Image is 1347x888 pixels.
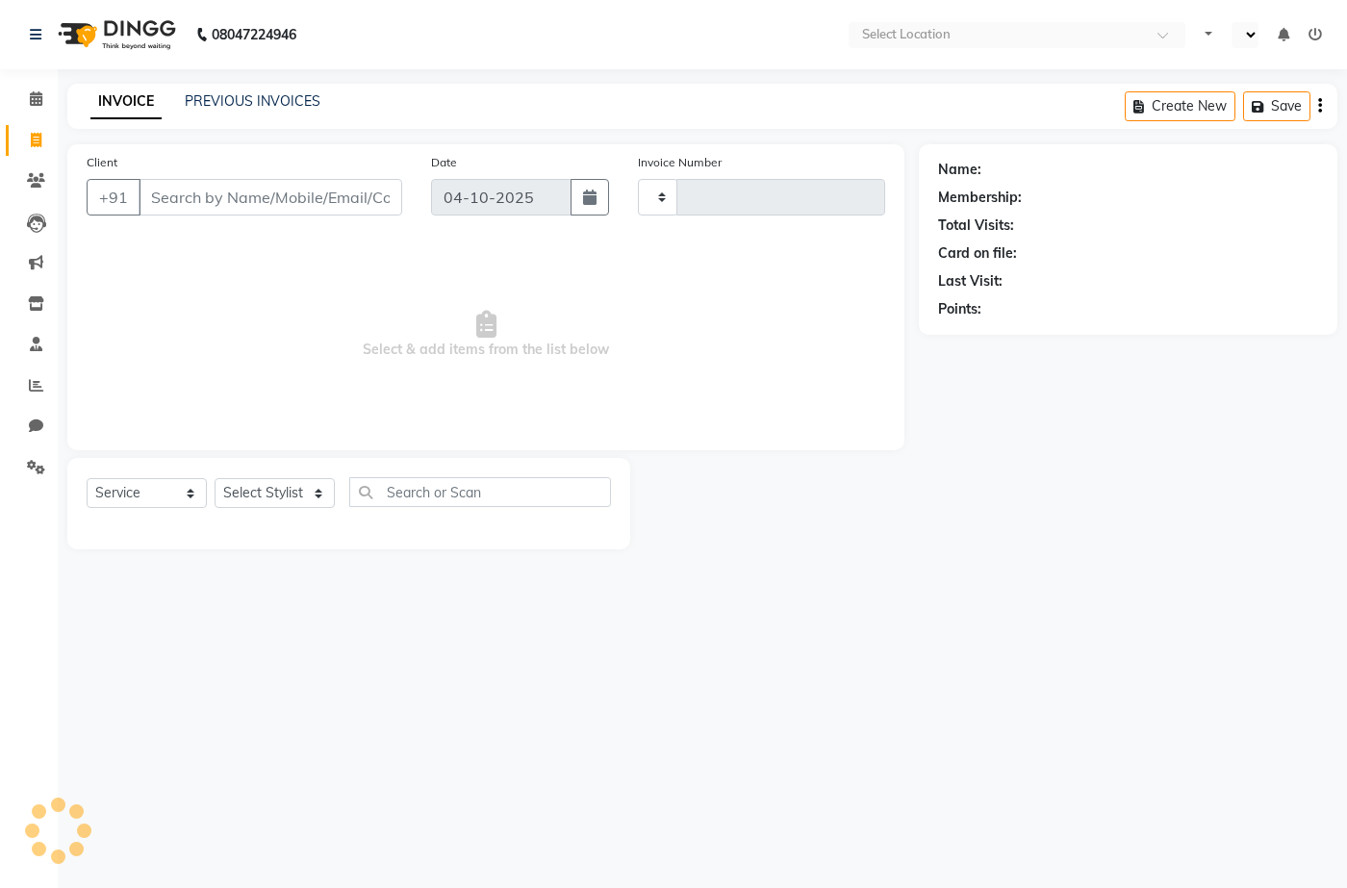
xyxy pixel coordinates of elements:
img: logo [49,8,181,62]
div: Card on file: [938,243,1017,264]
input: Search or Scan [349,477,611,507]
div: Total Visits: [938,216,1014,236]
div: Name: [938,160,981,180]
button: Create New [1125,91,1235,121]
a: INVOICE [90,85,162,119]
div: Last Visit: [938,271,1003,292]
button: +91 [87,179,140,216]
button: Save [1243,91,1310,121]
label: Client [87,154,117,171]
div: Membership: [938,188,1022,208]
div: Select Location [862,25,951,44]
label: Invoice Number [638,154,722,171]
span: Select & add items from the list below [87,239,885,431]
b: 08047224946 [212,8,296,62]
label: Date [431,154,457,171]
input: Search by Name/Mobile/Email/Code [139,179,402,216]
div: Points: [938,299,981,319]
a: PREVIOUS INVOICES [185,92,320,110]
